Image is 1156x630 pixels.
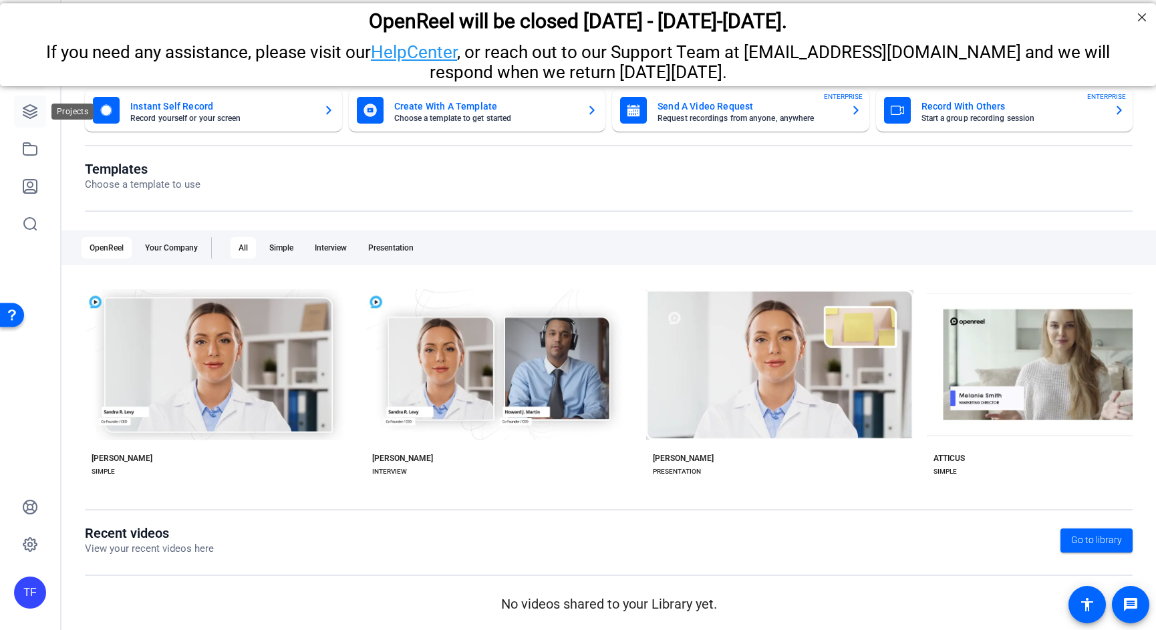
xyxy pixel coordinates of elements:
[17,6,1139,29] div: OpenReel will be closed [DATE] - [DATE]-[DATE].
[371,39,457,59] a: HelpCenter
[1087,92,1126,102] span: ENTERPRISE
[92,453,152,464] div: [PERSON_NAME]
[85,89,342,132] button: Instant Self RecordRecord yourself or your screen
[1079,597,1095,613] mat-icon: accessibility
[372,453,433,464] div: [PERSON_NAME]
[349,89,606,132] button: Create With A TemplateChoose a template to get started
[92,466,115,477] div: SIMPLE
[394,114,577,122] mat-card-subtitle: Choose a template to get started
[14,577,46,609] div: TF
[1123,597,1139,613] mat-icon: message
[85,525,214,541] h1: Recent videos
[307,237,355,259] div: Interview
[612,89,869,132] button: Send A Video RequestRequest recordings from anyone, anywhereENTERPRISE
[933,466,957,477] div: SIMPLE
[360,237,422,259] div: Presentation
[46,39,1110,79] span: If you need any assistance, please visit our , or reach out to our Support Team at [EMAIL_ADDRESS...
[933,453,965,464] div: ATTICUS
[231,237,256,259] div: All
[137,237,206,259] div: Your Company
[82,237,132,259] div: OpenReel
[261,237,301,259] div: Simple
[1071,533,1122,547] span: Go to library
[85,161,200,177] h1: Templates
[658,98,840,114] mat-card-title: Send A Video Request
[85,594,1133,614] p: No videos shared to your Library yet.
[130,98,313,114] mat-card-title: Instant Self Record
[653,466,701,477] div: PRESENTATION
[372,466,407,477] div: INTERVIEW
[51,104,94,120] div: Projects
[921,114,1104,122] mat-card-subtitle: Start a group recording session
[85,177,200,192] p: Choose a template to use
[85,541,214,557] p: View your recent videos here
[876,89,1133,132] button: Record With OthersStart a group recording sessionENTERPRISE
[921,98,1104,114] mat-card-title: Record With Others
[658,114,840,122] mat-card-subtitle: Request recordings from anyone, anywhere
[130,114,313,122] mat-card-subtitle: Record yourself or your screen
[824,92,863,102] span: ENTERPRISE
[1060,528,1133,553] a: Go to library
[653,453,714,464] div: [PERSON_NAME]
[394,98,577,114] mat-card-title: Create With A Template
